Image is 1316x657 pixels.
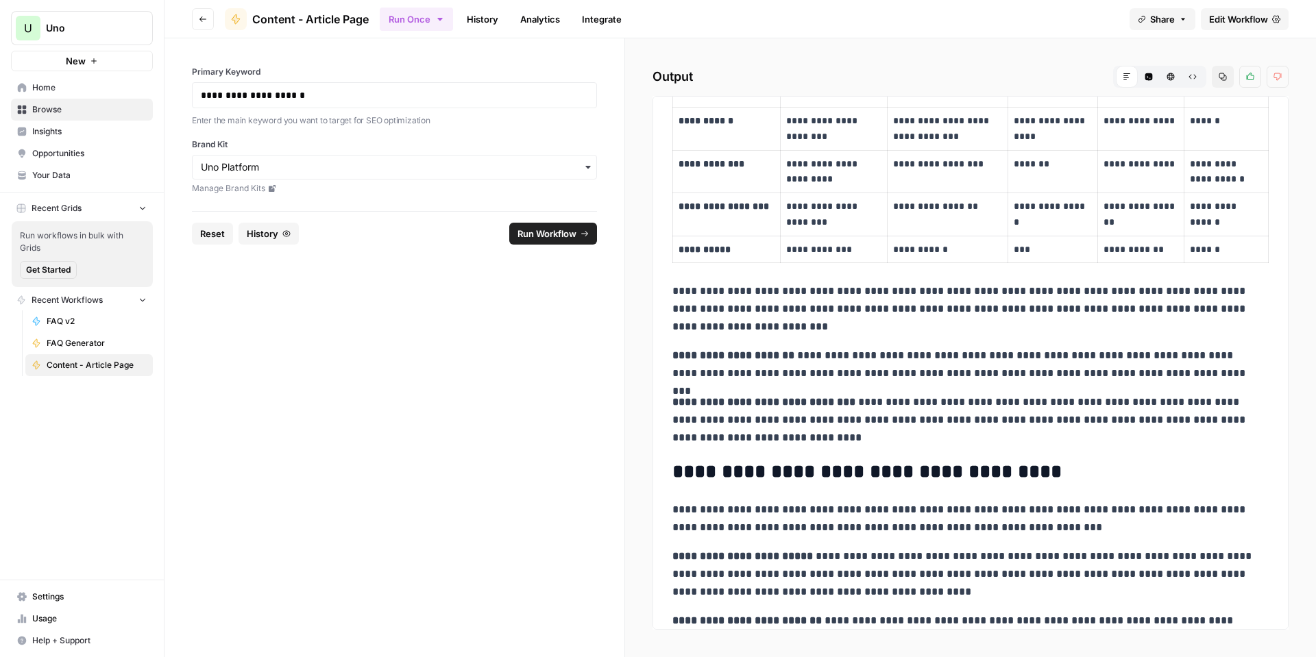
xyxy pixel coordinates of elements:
a: Your Data [11,164,153,186]
span: U [24,20,32,36]
span: Your Data [32,169,147,182]
span: Help + Support [32,634,147,647]
input: Uno Platform [201,160,588,174]
span: Uno [46,21,129,35]
span: FAQ Generator [47,337,147,349]
a: Opportunities [11,142,153,164]
a: Insights [11,121,153,142]
span: Insights [32,125,147,138]
span: Settings [32,591,147,603]
span: Usage [32,612,147,625]
span: History [247,227,278,240]
span: Content - Article Page [47,359,147,371]
span: Home [32,82,147,94]
span: Reset [200,227,225,240]
button: Recent Workflows [11,290,153,310]
a: History [459,8,507,30]
a: Home [11,77,153,99]
a: Content - Article Page [225,8,369,30]
a: Settings [11,586,153,608]
span: FAQ v2 [47,315,147,327]
a: FAQ v2 [25,310,153,332]
span: Run Workflow [517,227,576,240]
button: New [11,51,153,71]
button: Workspace: Uno [11,11,153,45]
span: Browse [32,103,147,116]
a: FAQ Generator [25,332,153,354]
span: Content - Article Page [252,11,369,27]
button: History [239,223,299,245]
button: Reset [192,223,233,245]
span: New [66,54,86,68]
label: Primary Keyword [192,66,597,78]
span: Share [1150,12,1175,26]
span: Recent Grids [32,202,82,214]
span: Edit Workflow [1209,12,1268,26]
a: Browse [11,99,153,121]
a: Content - Article Page [25,354,153,376]
h2: Output [653,66,1289,88]
span: Get Started [26,264,71,276]
a: Edit Workflow [1201,8,1289,30]
button: Run Workflow [509,223,597,245]
button: Run Once [380,8,453,31]
span: Opportunities [32,147,147,160]
a: Manage Brand Kits [192,182,597,195]
button: Share [1130,8,1195,30]
button: Recent Grids [11,198,153,219]
button: Get Started [20,261,77,279]
a: Usage [11,608,153,630]
button: Help + Support [11,630,153,652]
p: Enter the main keyword you want to target for SEO optimization [192,114,597,127]
label: Brand Kit [192,138,597,151]
span: Recent Workflows [32,294,103,306]
a: Analytics [512,8,568,30]
a: Integrate [574,8,630,30]
span: Run workflows in bulk with Grids [20,230,145,254]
